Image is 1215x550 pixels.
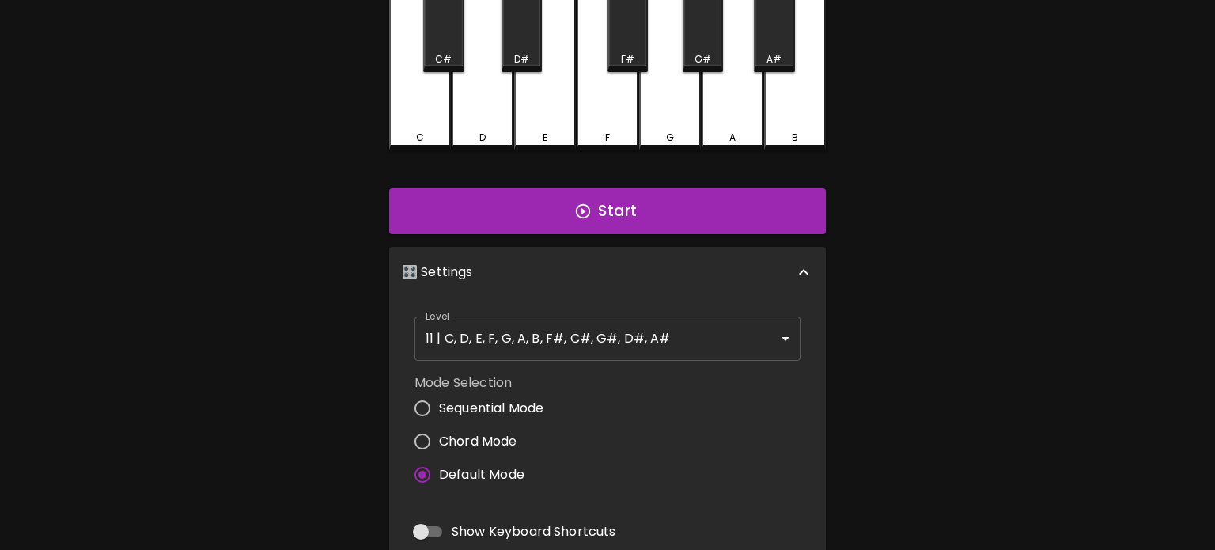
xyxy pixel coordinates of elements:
[605,131,610,145] div: F
[435,52,452,66] div: C#
[729,131,736,145] div: A
[543,131,547,145] div: E
[389,247,826,298] div: 🎛️ Settings
[666,131,674,145] div: G
[439,465,524,484] span: Default Mode
[766,52,782,66] div: A#
[792,131,798,145] div: B
[695,52,711,66] div: G#
[402,263,473,282] p: 🎛️ Settings
[621,52,634,66] div: F#
[389,188,826,234] button: Start
[414,374,556,392] label: Mode Selection
[416,131,424,145] div: C
[414,317,801,361] div: 11 | C, D, E, F, G, A, B, F#, C#, G#, D#, A#
[479,131,486,145] div: D
[514,52,529,66] div: D#
[426,309,450,323] label: Level
[439,432,517,451] span: Chord Mode
[439,399,543,418] span: Sequential Mode
[452,522,615,541] span: Show Keyboard Shortcuts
